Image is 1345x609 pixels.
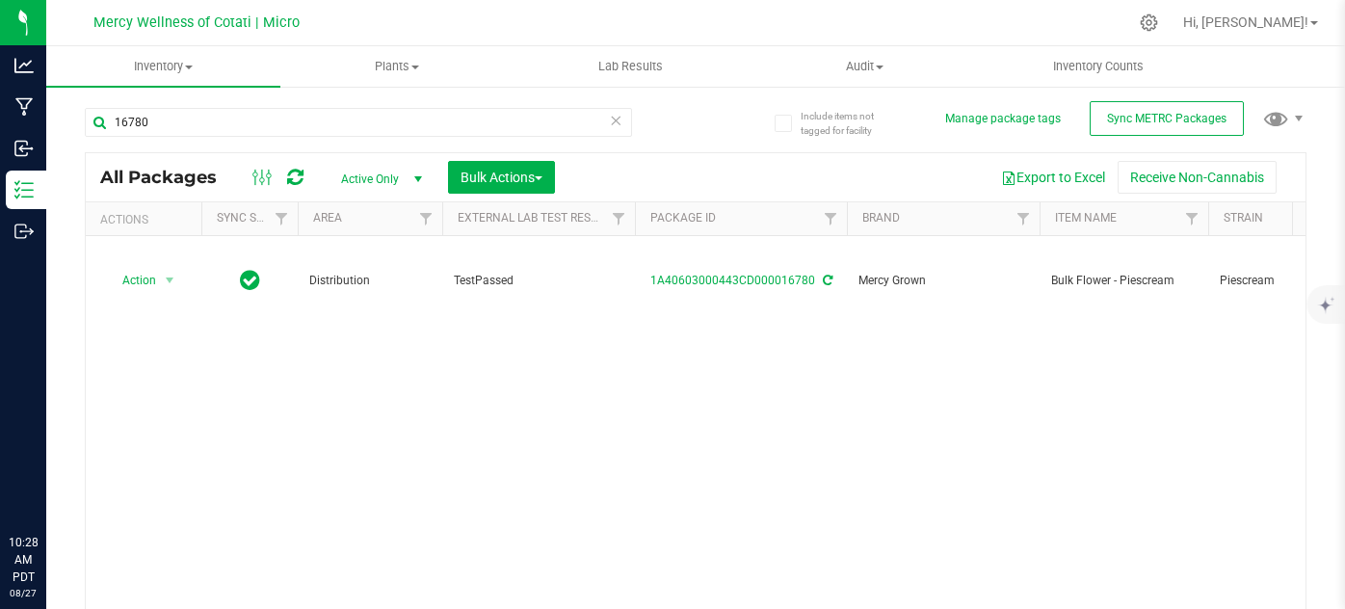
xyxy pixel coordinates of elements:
span: Sync from Compliance System [820,274,832,287]
button: Export to Excel [989,161,1118,194]
a: Filter [266,202,298,235]
input: Search Package ID, Item Name, SKU, Lot or Part Number... [85,108,632,137]
inline-svg: Analytics [14,56,34,75]
button: Sync METRC Packages [1090,101,1244,136]
a: Sync Status [217,211,291,225]
a: Filter [603,202,635,235]
button: Bulk Actions [448,161,555,194]
span: Inventory [46,58,280,75]
inline-svg: Inbound [14,139,34,158]
a: Filter [410,202,442,235]
iframe: Resource center unread badge [57,452,80,475]
span: Plants [281,58,514,75]
inline-svg: Outbound [14,222,34,241]
span: Inventory Counts [1027,58,1170,75]
span: Distribution [309,272,431,290]
button: Manage package tags [945,111,1061,127]
span: Clear [610,108,623,133]
span: Audit [749,58,981,75]
a: Brand [862,211,900,225]
a: Filter [815,202,847,235]
span: Bulk Flower - Piescream [1051,272,1197,290]
span: In Sync [240,267,260,294]
a: Package ID [650,211,716,225]
span: TestPassed [454,272,623,290]
inline-svg: Manufacturing [14,97,34,117]
a: Filter [1008,202,1040,235]
span: Mercy Grown [858,272,1028,290]
p: 08/27 [9,586,38,600]
inline-svg: Inventory [14,180,34,199]
a: Lab Results [514,46,748,87]
span: All Packages [100,167,236,188]
p: 10:28 AM PDT [9,534,38,586]
a: Filter [1176,202,1208,235]
span: select [158,267,182,294]
a: 1A40603000443CD000016780 [650,274,815,287]
a: Inventory [46,46,280,87]
span: Bulk Actions [461,170,542,185]
a: Area [313,211,342,225]
div: Manage settings [1137,13,1161,32]
a: Item Name [1055,211,1117,225]
button: Receive Non-Cannabis [1118,161,1277,194]
a: Inventory Counts [982,46,1216,87]
a: External Lab Test Result [458,211,609,225]
div: Actions [100,213,194,226]
span: Mercy Wellness of Cotati | Micro [93,14,300,31]
span: Action [105,267,157,294]
a: Plants [280,46,514,87]
a: Audit [748,46,982,87]
span: Include items not tagged for facility [801,109,897,138]
a: Strain [1224,211,1263,225]
iframe: Resource center [19,455,77,513]
span: Sync METRC Packages [1107,112,1226,125]
span: Lab Results [572,58,689,75]
span: Hi, [PERSON_NAME]! [1183,14,1308,30]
